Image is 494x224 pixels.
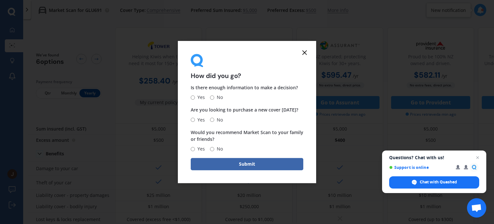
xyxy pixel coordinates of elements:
span: No [214,116,223,124]
span: Yes [195,94,205,102]
a: Open chat [467,198,486,218]
button: Submit [191,158,303,170]
span: No [214,94,223,102]
span: Are you looking to purchase a new cover [DATE]? [191,107,298,113]
span: Questions? Chat with us! [389,155,479,160]
span: Yes [195,145,205,153]
span: Is there enough information to make a decision? [191,85,298,91]
input: Yes [191,118,195,122]
input: Yes [191,147,195,151]
span: Support is online [389,165,451,170]
input: No [210,95,214,100]
div: How did you go? [191,54,303,79]
input: No [210,147,214,151]
span: Yes [195,116,205,124]
span: Chat with Quashed [420,179,457,185]
span: Would you recommend Market Scan to your family or friends? [191,129,303,142]
span: Chat with Quashed [389,176,479,189]
span: No [214,145,223,153]
input: No [210,118,214,122]
input: Yes [191,95,195,100]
